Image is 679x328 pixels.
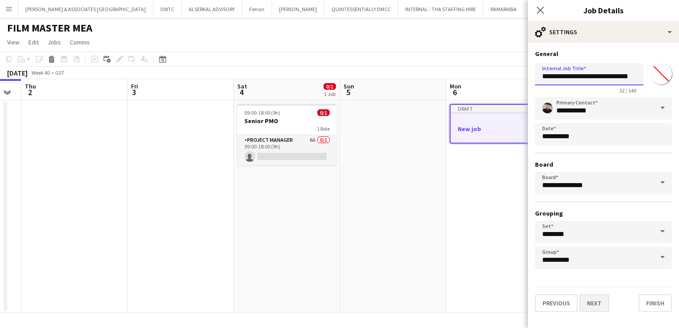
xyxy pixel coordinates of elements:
[24,87,36,97] span: 2
[579,294,609,312] button: Next
[451,125,548,133] h3: New job
[237,117,337,125] h3: Senior PMO
[324,91,336,97] div: 1 Job
[244,109,280,116] span: 09:00-18:00 (9h)
[451,105,548,112] div: Draft
[242,0,272,18] button: Ferrari
[29,69,52,76] span: Week 40
[535,294,578,312] button: Previous
[317,109,330,116] span: 0/1
[528,4,679,16] h3: Job Details
[25,36,42,48] a: Edit
[524,0,553,18] button: HQWS
[28,38,39,46] span: Edit
[535,50,672,58] h3: General
[7,38,20,46] span: View
[44,36,64,48] a: Jobs
[535,160,672,168] h3: Board
[237,104,337,165] app-job-card: 09:00-18:00 (9h)0/1Senior PMO1 RoleProject Manager6A0/109:00-18:00 (9h)
[398,0,483,18] button: INTERNAL - THA STAFFING HIRE
[237,135,337,165] app-card-role: Project Manager6A0/109:00-18:00 (9h)
[448,87,461,97] span: 6
[612,87,643,94] span: 32 / 140
[324,0,398,18] button: QUINTESSENTIALLY DMCC
[317,125,330,132] span: 1 Role
[18,0,153,18] button: [PERSON_NAME] & ASSOCIATES [GEOGRAPHIC_DATA]
[153,0,182,18] button: DWTC
[483,0,524,18] button: RAMARABIA
[131,82,138,90] span: Fri
[272,0,324,18] button: [PERSON_NAME]
[25,82,36,90] span: Thu
[343,82,354,90] span: Sun
[236,87,247,97] span: 4
[528,21,679,43] div: Settings
[535,209,672,217] h3: Grouping
[55,69,64,76] div: GST
[182,0,242,18] button: ALSERKAL ADVISORY
[70,38,90,46] span: Comms
[639,294,672,312] button: Finish
[450,104,549,144] app-job-card: DraftNew job
[130,87,138,97] span: 3
[7,21,92,35] h1: FILM MASTER MEA
[48,38,61,46] span: Jobs
[237,82,247,90] span: Sat
[66,36,93,48] a: Comms
[4,36,23,48] a: View
[7,68,28,77] div: [DATE]
[450,82,461,90] span: Mon
[342,87,354,97] span: 5
[324,83,336,90] span: 0/1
